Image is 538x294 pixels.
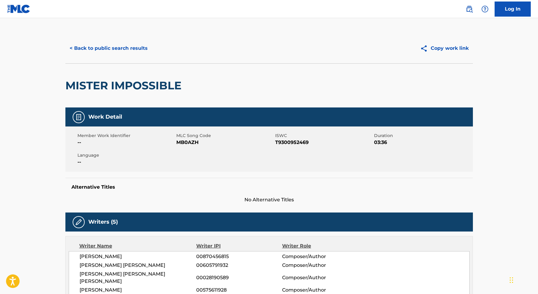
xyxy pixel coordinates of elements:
[282,274,360,281] span: Composer/Author
[275,133,373,139] span: ISWC
[80,270,197,285] span: [PERSON_NAME] [PERSON_NAME] [PERSON_NAME]
[77,133,175,139] span: Member Work Identifier
[282,262,360,269] span: Composer/Author
[176,139,274,146] span: MB0AZH
[510,271,513,289] div: Drag
[466,5,473,13] img: search
[479,3,491,15] div: Help
[196,253,282,260] span: 00870456815
[420,45,431,52] img: Copy work link
[77,158,175,166] span: --
[495,2,531,17] a: Log In
[65,41,152,56] button: < Back to public search results
[416,41,473,56] button: Copy work link
[275,139,373,146] span: T9300952469
[374,133,471,139] span: Duration
[77,152,175,158] span: Language
[196,242,282,250] div: Writer IPI
[79,242,197,250] div: Writer Name
[282,286,360,294] span: Composer/Author
[508,265,538,294] iframe: Chat Widget
[80,253,197,260] span: [PERSON_NAME]
[282,242,360,250] div: Writer Role
[196,274,282,281] span: 00028190589
[80,286,197,294] span: [PERSON_NAME]
[374,139,471,146] span: 03:36
[65,79,184,92] h2: MISTER IMPOSSIBLE
[7,5,30,13] img: MLC Logo
[481,5,489,13] img: help
[176,133,274,139] span: MLC Song Code
[196,286,282,294] span: 00575611928
[282,253,360,260] span: Composer/Author
[71,184,467,190] h5: Alternative Titles
[65,196,473,203] span: No Alternative Titles
[75,113,82,121] img: Work Detail
[80,262,197,269] span: [PERSON_NAME] [PERSON_NAME]
[196,262,282,269] span: 00605791932
[77,139,175,146] span: --
[463,3,475,15] a: Public Search
[88,113,122,120] h5: Work Detail
[88,219,118,225] h5: Writers (5)
[75,219,82,226] img: Writers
